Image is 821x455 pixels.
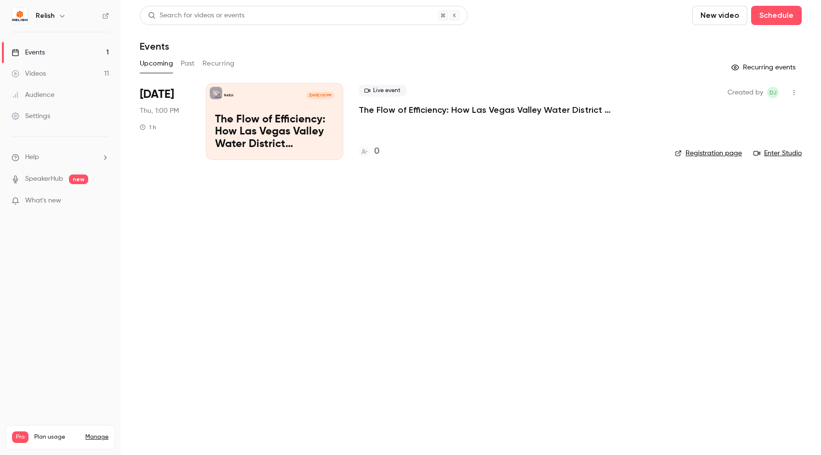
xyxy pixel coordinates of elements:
div: Search for videos or events [148,11,244,21]
span: [DATE] 1:00 PM [306,92,334,99]
span: Live event [359,85,406,96]
button: Schedule [751,6,802,25]
span: [DATE] [140,87,174,102]
p: Relish [224,93,233,98]
span: new [69,174,88,184]
span: Thu, 1:00 PM [140,106,179,116]
span: Help [25,152,39,162]
span: Pro [12,431,28,443]
p: The Flow of Efficiency: How Las Vegas Valley Water District Streamlined AP with Intelligent Autom... [215,114,334,151]
div: Videos [12,69,46,79]
div: Settings [12,111,50,121]
span: What's new [25,196,61,206]
button: Upcoming [140,56,173,71]
div: Nov 6 Thu, 1:00 PM (America/New York) [140,83,190,160]
h1: Events [140,40,169,52]
li: help-dropdown-opener [12,152,109,162]
h6: Relish [36,11,54,21]
div: 1 h [140,123,156,131]
button: Past [181,56,195,71]
span: Destinee Jewell [767,87,779,98]
h4: 0 [374,145,379,158]
a: SpeakerHub [25,174,63,184]
iframe: Noticeable Trigger [97,197,109,205]
button: New video [692,6,747,25]
div: Audience [12,90,54,100]
a: Enter Studio [754,148,802,158]
button: Recurring [202,56,235,71]
span: DJ [769,87,777,98]
img: Relish [12,8,27,24]
a: The Flow of Efficiency: How Las Vegas Valley Water District Streamlined AP with Intelligent Autom... [206,83,343,160]
button: Recurring events [727,60,802,75]
div: Events [12,48,45,57]
a: Registration page [675,148,742,158]
a: Manage [85,433,108,441]
a: 0 [359,145,379,158]
a: The Flow of Efficiency: How Las Vegas Valley Water District Streamlined AP with Intelligent Autom... [359,104,648,116]
span: Plan usage [34,433,80,441]
span: Created by [727,87,763,98]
